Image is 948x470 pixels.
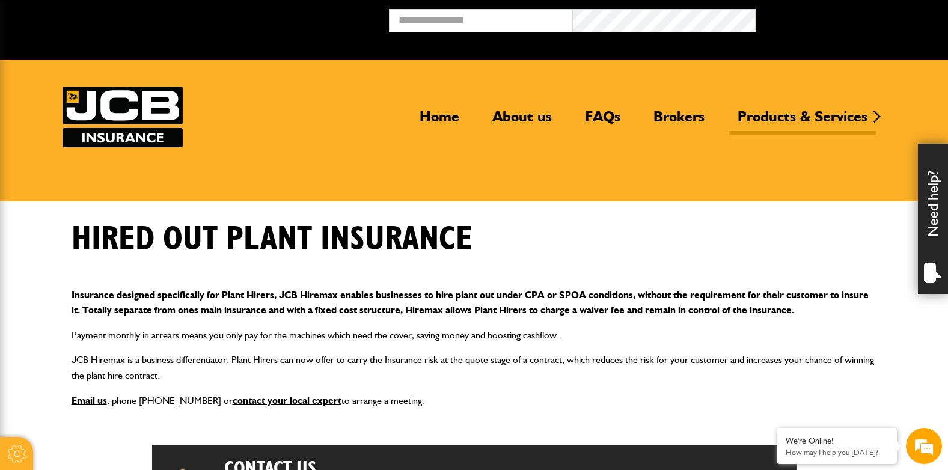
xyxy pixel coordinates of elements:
[786,448,888,457] p: How may I help you today?
[72,219,472,260] h1: Hired out plant insurance
[164,370,218,386] em: Start Chat
[918,144,948,294] div: Need help?
[20,67,50,84] img: d_20077148190_company_1631870298795_20077148190
[644,108,714,135] a: Brokers
[63,87,183,147] a: JCB Insurance Services
[72,328,877,343] p: Payment monthly in arrears means you only pay for the machines which need the cover, saving money...
[233,395,341,406] a: contact your local expert
[197,6,226,35] div: Minimize live chat window
[63,67,202,83] div: Chat with us now
[16,147,219,173] input: Enter your email address
[72,395,107,406] a: Email us
[16,218,219,360] textarea: Type your message and hit 'Enter'
[576,108,629,135] a: FAQs
[756,9,939,28] button: Broker Login
[16,182,219,209] input: Enter your phone number
[72,393,877,409] p: , phone [PHONE_NUMBER] or to arrange a meeting.
[72,352,877,383] p: JCB Hiremax is a business differentiator. Plant Hirers can now offer to carry the Insurance risk ...
[72,287,877,318] p: Insurance designed specifically for Plant Hirers, JCB Hiremax enables businesses to hire plant ou...
[786,436,888,446] div: We're Online!
[729,108,876,135] a: Products & Services
[63,87,183,147] img: JCB Insurance Services logo
[411,108,468,135] a: Home
[16,111,219,138] input: Enter your last name
[483,108,561,135] a: About us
